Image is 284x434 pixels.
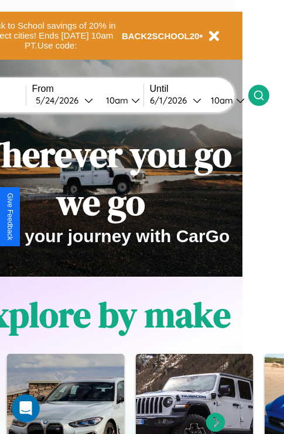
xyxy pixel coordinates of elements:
div: Give Feedback [6,193,14,240]
div: 10am [205,95,236,106]
div: 5 / 24 / 2026 [36,95,84,106]
div: 10am [100,95,131,106]
button: 10am [201,94,248,106]
iframe: Intercom live chat [12,394,40,422]
b: BACK2SCHOOL20 [122,31,200,41]
label: From [32,84,143,94]
button: 5/24/2026 [32,94,97,106]
div: 6 / 1 / 2026 [150,95,193,106]
label: Until [150,84,248,94]
button: 10am [97,94,143,106]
